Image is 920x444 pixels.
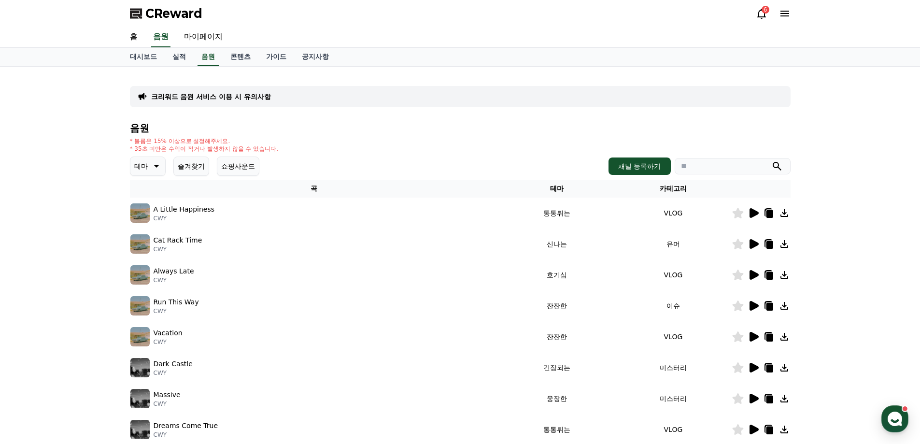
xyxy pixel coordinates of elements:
[122,48,165,66] a: 대시보드
[122,27,145,47] a: 홈
[615,229,731,259] td: 유머
[154,215,215,222] p: CWY
[615,259,731,290] td: VLOG
[130,327,150,346] img: music
[223,48,258,66] a: 콘텐츠
[125,306,185,330] a: 설정
[154,245,202,253] p: CWY
[3,306,64,330] a: 홈
[165,48,194,66] a: 실적
[615,198,731,229] td: VLOG
[154,328,183,338] p: Vacation
[154,266,194,276] p: Always Late
[498,198,615,229] td: 통통튀는
[762,6,769,14] div: 6
[615,180,731,198] th: 카테고리
[173,157,209,176] button: 즐겨찾기
[154,204,215,215] p: A Little Happiness
[498,229,615,259] td: 신나는
[145,6,202,21] span: CReward
[198,48,219,66] a: 음원
[498,383,615,414] td: 웅장한
[134,159,148,173] p: 테마
[498,352,615,383] td: 긴장되는
[130,137,279,145] p: * 볼륨은 15% 이상으로 설정해주세요.
[176,27,230,47] a: 마이페이지
[615,352,731,383] td: 미스터리
[154,297,199,307] p: Run This Way
[154,338,183,346] p: CWY
[756,8,767,19] a: 6
[154,307,199,315] p: CWY
[88,321,100,329] span: 대화
[498,259,615,290] td: 호기심
[154,235,202,245] p: Cat Rack Time
[609,158,670,175] button: 채널 등록하기
[130,180,499,198] th: 곡
[130,123,791,133] h4: 음원
[154,400,181,408] p: CWY
[258,48,294,66] a: 가이드
[130,234,150,254] img: music
[154,431,218,439] p: CWY
[30,321,36,329] span: 홈
[498,180,615,198] th: 테마
[615,290,731,321] td: 이슈
[154,276,194,284] p: CWY
[154,369,193,377] p: CWY
[130,296,150,315] img: music
[151,27,170,47] a: 음원
[130,358,150,377] img: music
[615,321,731,352] td: VLOG
[151,92,271,101] a: 크리워드 음원 서비스 이용 시 유의사항
[149,321,161,329] span: 설정
[130,420,150,439] img: music
[130,6,202,21] a: CReward
[130,157,166,176] button: 테마
[130,203,150,223] img: music
[154,390,181,400] p: Massive
[130,389,150,408] img: music
[217,157,259,176] button: 쇼핑사운드
[294,48,337,66] a: 공지사항
[130,145,279,153] p: * 35초 미만은 수익이 적거나 발생하지 않을 수 있습니다.
[130,265,150,285] img: music
[615,383,731,414] td: 미스터리
[498,290,615,321] td: 잔잔한
[154,421,218,431] p: Dreams Come True
[64,306,125,330] a: 대화
[498,321,615,352] td: 잔잔한
[154,359,193,369] p: Dark Castle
